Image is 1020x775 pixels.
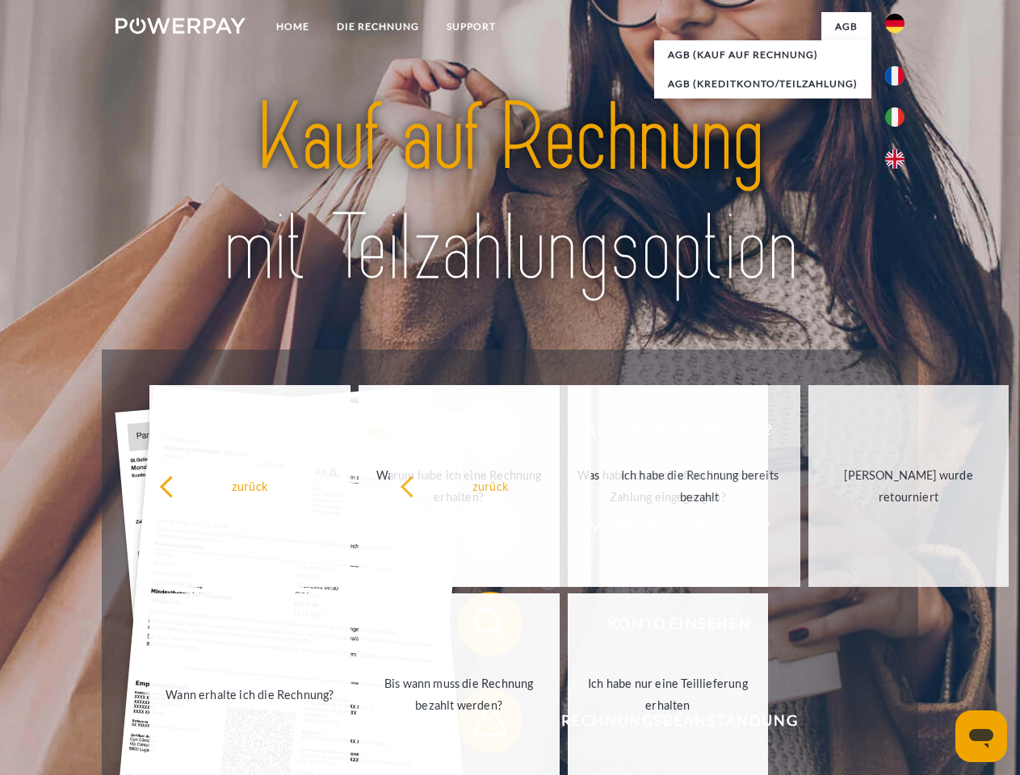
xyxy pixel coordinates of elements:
[159,683,341,705] div: Wann erhalte ich die Rechnung?
[818,464,1000,508] div: [PERSON_NAME] wurde retourniert
[654,69,871,98] a: AGB (Kreditkonto/Teilzahlung)
[885,66,905,86] img: fr
[885,107,905,127] img: it
[885,149,905,169] img: en
[115,18,246,34] img: logo-powerpay-white.svg
[154,77,866,309] img: title-powerpay_de.svg
[654,40,871,69] a: AGB (Kauf auf Rechnung)
[821,12,871,41] a: agb
[368,672,550,716] div: Bis wann muss die Rechnung bezahlt werden?
[577,672,759,716] div: Ich habe nur eine Teillieferung erhalten
[368,464,550,508] div: Warum habe ich eine Rechnung erhalten?
[609,464,791,508] div: Ich habe die Rechnung bereits bezahlt
[159,475,341,496] div: zurück
[262,12,323,41] a: Home
[885,14,905,33] img: de
[433,12,510,41] a: SUPPORT
[400,475,581,496] div: zurück
[955,710,1007,762] iframe: Schaltfläche zum Öffnen des Messaging-Fensters
[323,12,433,41] a: DIE RECHNUNG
